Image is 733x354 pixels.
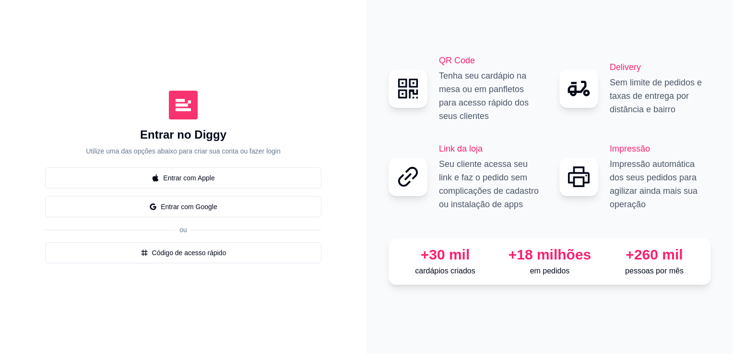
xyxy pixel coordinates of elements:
img: Diggy [169,91,198,119]
span: google [149,203,157,211]
h2: Link da loja [439,142,540,155]
p: Utilize uma das opções abaixo para criar sua conta ou fazer login [86,146,280,156]
h2: Impressão [610,142,711,155]
p: Sem limite de pedidos e taxas de entrega por distância e bairro [610,76,711,116]
span: apple [152,174,159,182]
button: googleEntrar com Google [45,196,321,217]
span: number [141,249,148,257]
button: appleEntrar com Apple [45,167,321,189]
p: pessoas por mês [606,265,703,277]
h2: Delivery [610,60,711,74]
span: ou [176,226,191,234]
p: em pedidos [501,265,598,277]
div: +30 mil [397,246,494,263]
p: Impressão automática dos seus pedidos para agilizar ainda mais sua operação [610,157,711,211]
p: Tenha seu cardápio na mesa ou em panfletos para acesso rápido dos seus clientes [439,69,540,123]
div: +260 mil [606,246,703,263]
div: +18 milhões [501,246,598,263]
button: numberCódigo de acesso rápido [45,242,321,263]
p: Seu cliente acessa seu link e faz o pedido sem complicações de cadastro ou instalação de apps [439,157,540,211]
p: cardápios criados [397,265,494,277]
h2: QR Code [439,54,540,67]
h1: Entrar no Diggy [140,127,226,142]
